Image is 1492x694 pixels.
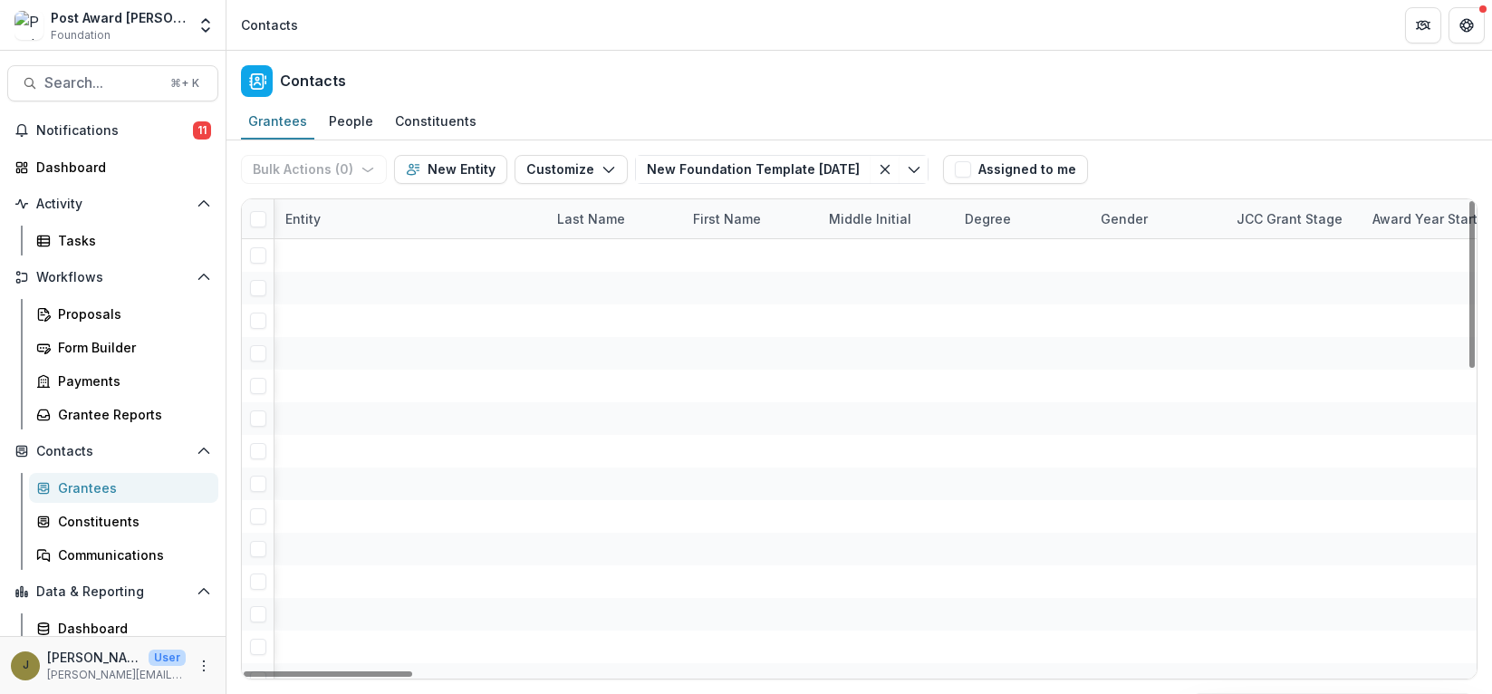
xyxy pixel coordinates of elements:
button: Partners [1405,7,1441,43]
div: Gender [1090,199,1226,238]
button: Notifications11 [7,116,218,145]
a: Proposals [29,299,218,329]
button: Customize [515,155,628,184]
div: Degree [954,199,1090,238]
span: Notifications [36,123,193,139]
p: [PERSON_NAME] [47,648,141,667]
div: Constituents [388,108,484,134]
div: Post Award [PERSON_NAME] Childs Memorial Fund [51,8,186,27]
button: Toggle menu [900,155,929,184]
button: Bulk Actions (0) [241,155,387,184]
div: Proposals [58,304,204,323]
div: Jamie [23,660,29,671]
a: Tasks [29,226,218,255]
div: Degree [954,209,1022,228]
a: Communications [29,540,218,570]
button: Open Contacts [7,437,218,466]
span: Activity [36,197,189,212]
div: Entity [274,209,332,228]
div: Middle Initial [818,209,922,228]
a: People [322,104,380,140]
p: User [149,650,186,666]
button: Get Help [1449,7,1485,43]
div: Grantees [241,108,314,134]
a: Dashboard [29,613,218,643]
a: Grantees [241,104,314,140]
div: Form Builder [58,338,204,357]
div: Tasks [58,231,204,250]
div: Payments [58,371,204,390]
span: Data & Reporting [36,584,189,600]
button: Clear filter [871,155,900,184]
span: Contacts [36,444,189,459]
div: ⌘ + K [167,73,203,93]
div: JCC Grant Stage [1226,199,1362,238]
div: Constituents [58,512,204,531]
div: Last Name [546,199,682,238]
a: Payments [29,366,218,396]
div: Grantee Reports [58,405,204,424]
a: Grantees [29,473,218,503]
img: Post Award Jane Coffin Childs Memorial Fund [14,11,43,40]
span: Workflows [36,270,189,285]
a: Constituents [388,104,484,140]
a: Constituents [29,506,218,536]
span: Foundation [51,27,111,43]
button: Open Activity [7,189,218,218]
button: Open Data & Reporting [7,577,218,606]
div: Grantees [58,478,204,497]
div: Middle Initial [818,199,954,238]
button: New Foundation Template [DATE] [635,155,871,184]
div: Dashboard [58,619,204,638]
nav: breadcrumb [234,12,305,38]
div: People [322,108,380,134]
div: First Name [682,199,818,238]
a: Dashboard [7,152,218,182]
p: [PERSON_NAME][EMAIL_ADDRESS][PERSON_NAME][DOMAIN_NAME] [47,667,186,683]
div: First Name [682,209,772,228]
a: Grantee Reports [29,400,218,429]
span: 11 [193,121,211,140]
button: New Entity [394,155,507,184]
button: Open entity switcher [193,7,218,43]
button: Assigned to me [943,155,1088,184]
button: Search... [7,65,218,101]
div: Entity [274,199,546,238]
div: JCC Grant Stage [1226,209,1353,228]
div: Last Name [546,209,636,228]
div: Dashboard [36,158,204,177]
button: Open Workflows [7,263,218,292]
a: Form Builder [29,333,218,362]
div: Contacts [241,15,298,34]
div: Award Year Start [1362,209,1488,228]
button: More [193,655,215,677]
h2: Contacts [280,72,346,90]
span: Search... [44,74,159,92]
div: Communications [58,545,204,564]
div: Gender [1090,209,1159,228]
